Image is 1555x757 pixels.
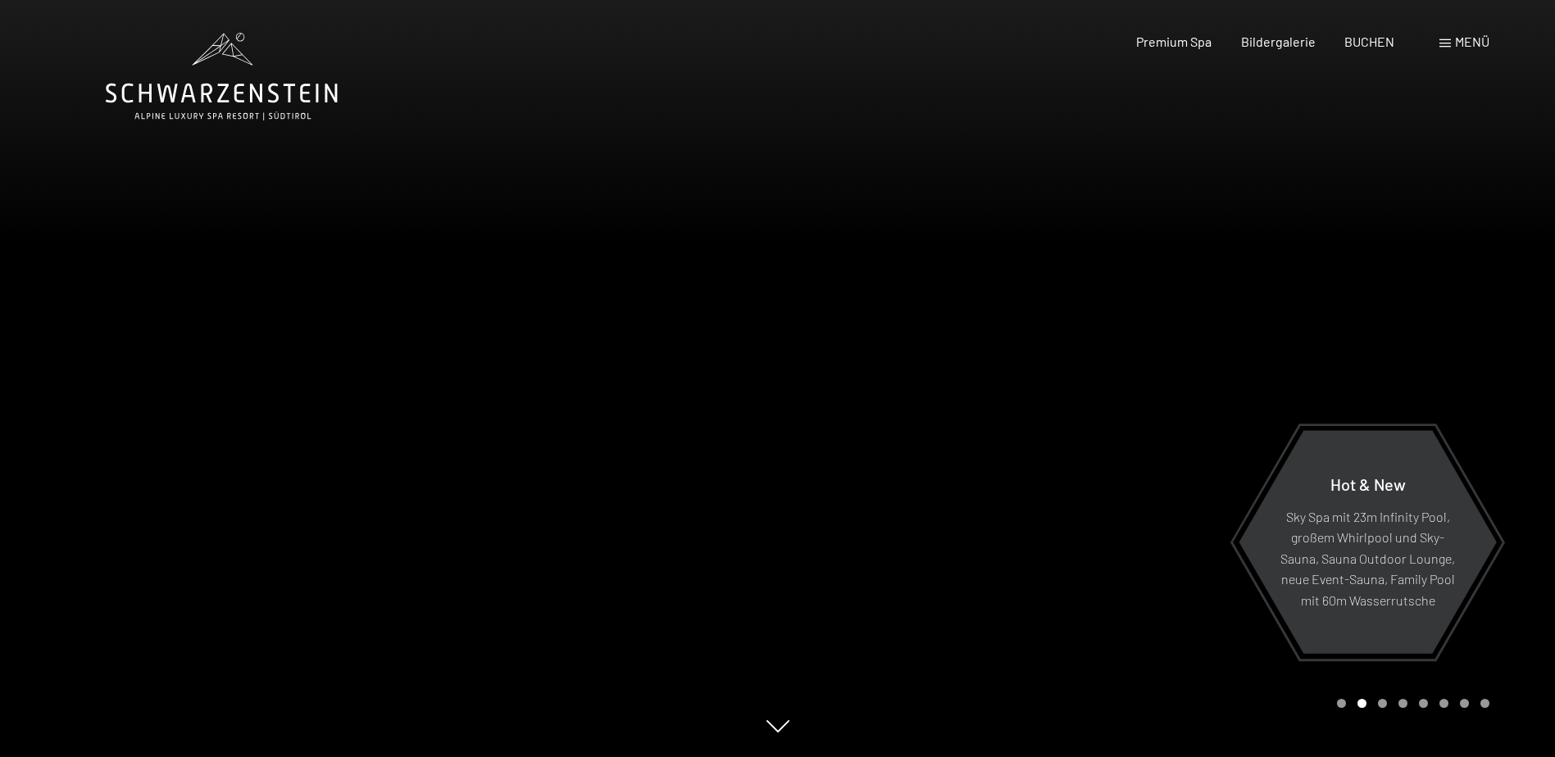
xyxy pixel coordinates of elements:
div: Carousel Page 8 [1480,699,1489,708]
div: Carousel Page 5 [1419,699,1428,708]
div: Carousel Page 4 [1398,699,1407,708]
span: Menü [1455,34,1489,49]
div: Carousel Pagination [1331,699,1489,708]
span: Hot & New [1330,474,1406,493]
a: BUCHEN [1344,34,1394,49]
p: Sky Spa mit 23m Infinity Pool, großem Whirlpool und Sky-Sauna, Sauna Outdoor Lounge, neue Event-S... [1279,505,1457,610]
a: Hot & New Sky Spa mit 23m Infinity Pool, großem Whirlpool und Sky-Sauna, Sauna Outdoor Lounge, ne... [1238,429,1498,655]
a: Bildergalerie [1241,34,1316,49]
div: Carousel Page 1 [1337,699,1346,708]
div: Carousel Page 2 (Current Slide) [1357,699,1366,708]
a: Premium Spa [1136,34,1212,49]
div: Carousel Page 6 [1439,699,1448,708]
div: Carousel Page 3 [1378,699,1387,708]
div: Carousel Page 7 [1460,699,1469,708]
